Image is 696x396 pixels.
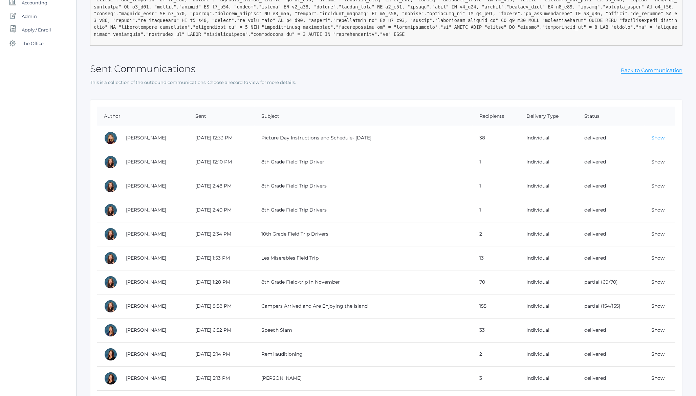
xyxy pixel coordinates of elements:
[126,375,166,381] a: [PERSON_NAME]
[97,107,189,126] th: Author
[578,198,645,222] td: delivered
[90,79,682,86] p: This is a collection of the outbound communications. Choose a record to view for more details.
[651,351,665,357] a: Show
[22,9,37,23] span: Admin
[520,150,578,174] td: Individual
[189,174,255,198] td: [DATE] 2:48 PM
[255,150,473,174] td: 8th Grade Field Trip Driver
[104,227,117,241] div: Hilary Erickson
[104,348,117,361] div: Emily Balli
[473,246,520,270] td: 13
[255,107,473,126] th: Subject
[473,342,520,366] td: 2
[104,155,117,169] div: Hilary Erickson
[520,198,578,222] td: Individual
[104,300,117,313] div: Hilary Erickson
[473,366,520,390] td: 3
[22,37,44,50] span: The Office
[126,255,166,261] a: [PERSON_NAME]
[189,270,255,294] td: [DATE] 1:28 PM
[578,270,645,294] td: partial (69/70)
[126,183,166,189] a: [PERSON_NAME]
[126,279,166,285] a: [PERSON_NAME]
[520,174,578,198] td: Individual
[104,276,117,289] div: Hilary Erickson
[189,294,255,318] td: [DATE] 8:58 PM
[651,327,665,333] a: Show
[255,222,473,246] td: 10th Grade Field Trip Drivers
[578,150,645,174] td: delivered
[578,107,645,126] th: Status
[473,126,520,150] td: 38
[189,366,255,390] td: [DATE] 5:13 PM
[126,303,166,309] a: [PERSON_NAME]
[473,294,520,318] td: 155
[22,23,51,37] span: Apply / Enroll
[189,126,255,150] td: [DATE] 12:33 PM
[621,67,682,74] a: Back to Communication
[255,318,473,342] td: Speech Slam
[126,351,166,357] a: [PERSON_NAME]
[104,203,117,217] div: Hilary Erickson
[651,279,665,285] a: Show
[651,207,665,213] a: Show
[651,231,665,237] a: Show
[104,372,117,385] div: Emily Balli
[255,366,473,390] td: [PERSON_NAME]
[651,183,665,189] a: Show
[90,64,195,74] h2: Sent Communications
[473,222,520,246] td: 2
[578,246,645,270] td: delivered
[520,126,578,150] td: Individual
[104,179,117,193] div: Hilary Erickson
[578,126,645,150] td: delivered
[651,303,665,309] a: Show
[473,198,520,222] td: 1
[651,255,665,261] a: Show
[578,318,645,342] td: delivered
[189,107,255,126] th: Sent
[520,270,578,294] td: Individual
[473,150,520,174] td: 1
[189,150,255,174] td: [DATE] 12:10 PM
[255,270,473,294] td: 8th Grade Field-trip in November
[104,251,117,265] div: Hilary Erickson
[255,246,473,270] td: Les Miserables Field Trip
[126,231,166,237] a: [PERSON_NAME]
[651,375,665,381] a: Show
[578,342,645,366] td: delivered
[520,366,578,390] td: Individual
[189,342,255,366] td: [DATE] 5:14 PM
[126,327,166,333] a: [PERSON_NAME]
[520,222,578,246] td: Individual
[189,246,255,270] td: [DATE] 1:53 PM
[520,107,578,126] th: Delivery Type
[126,135,166,141] a: [PERSON_NAME]
[255,174,473,198] td: 8th Grade Field Trip Drivers
[473,107,520,126] th: Recipients
[578,222,645,246] td: delivered
[255,342,473,366] td: Remi auditioning
[651,159,665,165] a: Show
[189,318,255,342] td: [DATE] 6:52 PM
[473,318,520,342] td: 33
[520,294,578,318] td: Individual
[520,342,578,366] td: Individual
[189,222,255,246] td: [DATE] 2:34 PM
[473,270,520,294] td: 70
[126,207,166,213] a: [PERSON_NAME]
[578,294,645,318] td: partial (154/155)
[578,174,645,198] td: delivered
[520,318,578,342] td: Individual
[255,294,473,318] td: Campers Arrived and Are Enjoying the Island
[255,126,473,150] td: Picture Day Instructions and Schedule- [DATE]
[104,131,117,145] div: Lindsay Leeds
[255,198,473,222] td: 8th Grade Field Trip Drivers
[189,198,255,222] td: [DATE] 2:40 PM
[651,135,665,141] a: Show
[126,159,166,165] a: [PERSON_NAME]
[104,324,117,337] div: Lori Webster
[520,246,578,270] td: Individual
[473,174,520,198] td: 1
[578,366,645,390] td: delivered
